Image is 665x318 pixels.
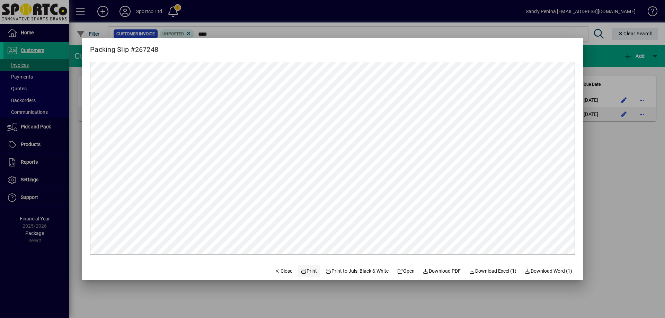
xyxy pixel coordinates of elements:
span: Download PDF [423,267,461,275]
span: Download Word (1) [525,267,573,275]
button: Download Word (1) [522,265,575,277]
span: Download Excel (1) [469,267,516,275]
button: Download Excel (1) [466,265,519,277]
button: Close [272,265,295,277]
span: Open [397,267,415,275]
span: Close [274,267,292,275]
button: Print [298,265,320,277]
span: Print to Juls, Black & White [326,267,389,275]
a: Download PDF [420,265,464,277]
span: Print [301,267,317,275]
h2: Packing Slip #267248 [82,38,167,55]
button: Print to Juls, Black & White [323,265,392,277]
a: Open [394,265,417,277]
